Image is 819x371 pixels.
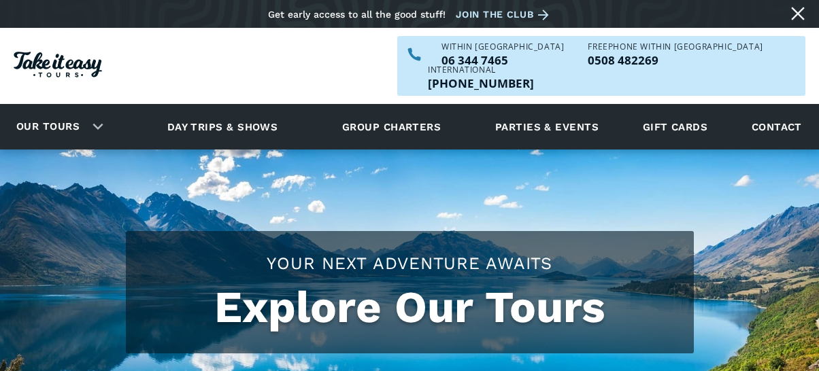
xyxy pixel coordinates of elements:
a: Our tours [6,111,90,143]
a: Parties & events [488,108,605,145]
a: Homepage [14,45,102,88]
a: Close message [787,3,809,24]
a: Day trips & shows [150,108,295,145]
a: Gift cards [636,108,715,145]
a: Join the club [456,6,554,23]
h2: Your Next Adventure Awaits [139,251,680,275]
a: Group charters [325,108,458,145]
p: 0508 482269 [588,54,763,66]
a: Contact [745,108,809,145]
img: Take it easy Tours logo [14,52,102,77]
div: Freephone WITHIN [GEOGRAPHIC_DATA] [588,43,763,51]
div: Get early access to all the good stuff! [268,9,446,20]
a: Call us freephone within NZ on 0508482269 [588,54,763,66]
div: WITHIN [GEOGRAPHIC_DATA] [441,43,564,51]
a: Call us outside of NZ on +6463447465 [428,77,534,89]
h1: Explore Our Tours [139,282,680,333]
a: Call us within NZ on 063447465 [441,54,564,66]
div: International [428,66,534,74]
p: 06 344 7465 [441,54,564,66]
p: [PHONE_NUMBER] [428,77,534,89]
